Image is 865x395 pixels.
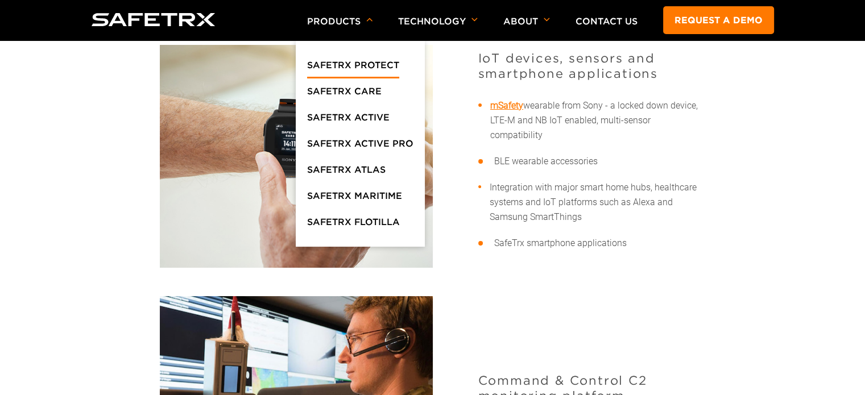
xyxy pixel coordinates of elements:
input: Discover More [3,135,10,143]
a: Request a demo [663,6,774,34]
img: arrow icon [471,18,478,22]
p: Products [307,16,373,41]
a: SafeTrx Maritime [307,189,402,209]
input: Request a Demo [3,120,10,127]
img: arrow icon [366,18,373,22]
div: Chatwidget [808,340,865,395]
a: SafeTrx Active [307,110,390,131]
img: SafeTrx wearable from Sony on a man's hand [160,45,433,268]
input: I agree to allow 8 West Consulting to store and process my personal data.* [3,242,10,249]
p: About [503,16,550,41]
a: SafeTrx Care [307,84,382,105]
span: Discover More [13,136,61,144]
li: Integration with major smart home hubs, healthcare systems and IoT platforms such as Alexa and Sa... [478,180,700,224]
a: SafeTrx Protect [307,58,399,78]
iframe: Chat Widget [808,340,865,395]
p: wearable from Sony - a locked down device, LTE-M and NB IoT enabled, multi-sensor compatibility [490,98,700,143]
a: Contact Us [576,16,638,27]
h3: IoT devices, sensors and smartphone applications [478,51,700,81]
a: mSafety [490,100,523,111]
li: BLE wearable accessories [478,154,700,169]
a: SafeTrx Active Pro [307,136,413,157]
a: SafeTrx Flotilla [307,215,400,235]
p: I agree to allow 8 West Consulting to store and process my personal data. [14,240,256,249]
img: logo SafeTrx [92,13,216,26]
span: Request a Demo [13,120,69,129]
p: Technology [398,16,478,41]
a: SafeTrx Atlas [307,163,386,183]
li: SafeTrx smartphone applications [478,236,700,251]
img: arrow icon [544,18,550,22]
